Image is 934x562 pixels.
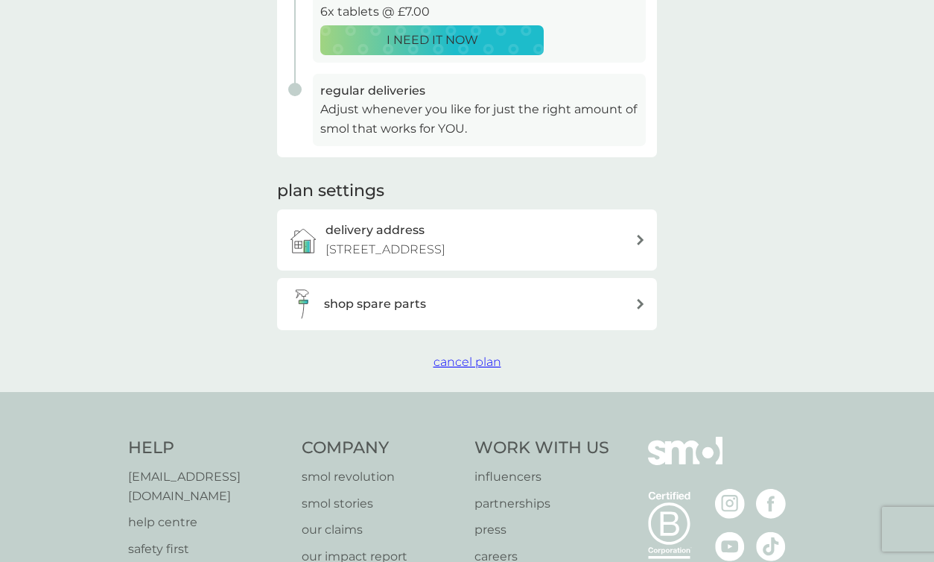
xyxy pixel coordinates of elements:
[277,180,384,203] h2: plan settings
[320,81,638,101] h3: regular deliveries
[128,513,287,532] a: help centre
[302,494,460,514] a: smol stories
[756,489,786,519] img: visit the smol Facebook page
[324,294,426,314] h3: shop spare parts
[320,25,544,55] button: I NEED IT NOW
[715,531,745,561] img: visit the smol Youtube page
[128,437,287,460] h4: Help
[474,494,609,514] a: partnerships
[320,100,638,138] p: Adjust whenever you like for just the right amount of smol that works for YOU.
[302,437,460,460] h4: Company
[128,540,287,559] a: safety first
[320,2,638,22] p: 6x tablets @ £7.00
[325,221,425,240] h3: delivery address
[302,520,460,540] a: our claims
[277,278,657,330] button: shop spare parts
[387,31,478,50] p: I NEED IT NOW
[128,467,287,505] a: [EMAIL_ADDRESS][DOMAIN_NAME]
[433,355,501,369] span: cancel plan
[325,240,445,259] p: [STREET_ADDRESS]
[715,489,745,519] img: visit the smol Instagram page
[302,467,460,487] a: smol revolution
[277,209,657,270] a: delivery address[STREET_ADDRESS]
[756,531,786,561] img: visit the smol Tiktok page
[433,353,501,372] button: cancel plan
[474,520,609,540] a: press
[648,437,722,487] img: smol
[474,467,609,487] a: influencers
[474,437,609,460] h4: Work With Us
